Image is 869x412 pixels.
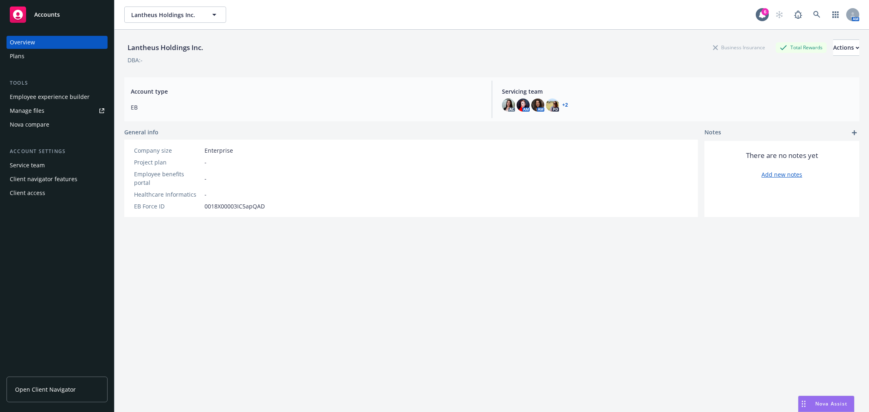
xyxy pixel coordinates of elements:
[15,385,76,394] span: Open Client Navigator
[7,50,108,63] a: Plans
[205,190,207,199] span: -
[799,396,809,412] div: Drag to move
[131,11,202,19] span: Lantheus Holdings Inc.
[128,56,143,64] div: DBA: -
[10,104,44,117] div: Manage files
[746,151,818,160] span: There are no notes yet
[205,202,265,210] span: 0018X00003IC5apQAD
[10,36,35,49] div: Overview
[517,99,530,112] img: photo
[827,7,844,23] a: Switch app
[131,87,482,96] span: Account type
[7,186,108,199] a: Client access
[124,42,207,53] div: Lantheus Holdings Inc.
[124,7,226,23] button: Lantheus Holdings Inc.
[205,146,233,155] span: Enterprise
[809,7,825,23] a: Search
[134,190,201,199] div: Healthcare Informatics
[10,118,49,131] div: Nova compare
[815,400,847,407] span: Nova Assist
[7,173,108,186] a: Client navigator features
[761,8,769,15] div: 6
[771,7,788,23] a: Start snowing
[833,39,859,56] button: Actions
[205,174,207,183] span: -
[10,90,90,103] div: Employee experience builder
[131,103,482,112] span: EB
[205,158,207,167] span: -
[709,42,769,53] div: Business Insurance
[124,128,158,136] span: General info
[7,147,108,156] div: Account settings
[10,159,45,172] div: Service team
[7,104,108,117] a: Manage files
[134,170,201,187] div: Employee benefits portal
[833,40,859,55] div: Actions
[562,103,568,107] a: +2
[546,99,559,112] img: photo
[761,170,802,179] a: Add new notes
[10,186,45,199] div: Client access
[790,7,806,23] a: Report a Bug
[776,42,827,53] div: Total Rewards
[134,158,201,167] div: Project plan
[7,90,108,103] a: Employee experience builder
[7,79,108,87] div: Tools
[10,173,77,186] div: Client navigator features
[7,3,108,26] a: Accounts
[531,99,544,112] img: photo
[7,36,108,49] a: Overview
[849,128,859,138] a: add
[798,396,854,412] button: Nova Assist
[704,128,721,138] span: Notes
[7,118,108,131] a: Nova compare
[134,202,201,210] div: EB Force ID
[134,146,201,155] div: Company size
[34,11,60,18] span: Accounts
[7,159,108,172] a: Service team
[10,50,24,63] div: Plans
[502,87,853,96] span: Servicing team
[502,99,515,112] img: photo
